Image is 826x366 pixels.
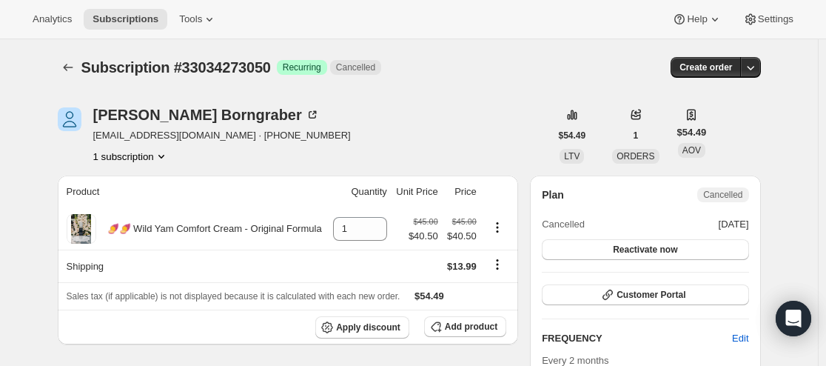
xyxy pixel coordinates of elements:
button: Reactivate now [542,239,748,260]
span: Apply discount [336,322,400,333]
button: Add product [424,316,506,337]
span: 1 [634,130,639,142]
button: Product actions [486,219,509,236]
button: Subscriptions [84,9,167,30]
span: Subscriptions [93,13,158,25]
span: Edit [732,331,748,346]
small: $45.00 [452,217,477,226]
button: Customer Portal [542,285,748,305]
button: Edit [723,327,757,350]
span: Create order [679,61,732,73]
div: 🍠🍠 Wild Yam Comfort Cream - Original Formula [96,222,322,236]
th: Shipping [58,250,329,282]
small: $45.00 [414,217,438,226]
span: $54.49 [559,130,586,142]
span: AOV [682,145,701,156]
button: Settings [734,9,802,30]
span: Cancelled [336,61,375,73]
span: Subscription #33034273050 [81,59,271,76]
th: Price [443,176,481,208]
button: Product actions [93,149,169,164]
button: Help [663,9,731,30]
span: [DATE] [719,217,749,232]
button: 1 [625,125,648,146]
button: Create order [671,57,741,78]
h2: Plan [542,187,564,202]
span: $13.99 [447,261,477,272]
span: Every 2 months [542,355,608,366]
span: Add product [445,321,497,333]
span: ORDERS [617,151,654,162]
button: Subscriptions [58,57,78,78]
span: Recurring [283,61,321,73]
span: Help [687,13,707,25]
button: $54.49 [550,125,595,146]
th: Quantity [328,176,392,208]
button: Tools [170,9,226,30]
span: Tools [179,13,202,25]
span: Customer Portal [617,289,685,301]
h2: FREQUENCY [542,331,732,346]
th: Product [58,176,329,208]
th: Unit Price [392,176,443,208]
span: Sales tax (if applicable) is not displayed because it is calculated with each new order. [67,291,400,302]
span: $54.49 [414,290,444,302]
button: Apply discount [315,316,409,339]
div: [PERSON_NAME] Borngraber [93,107,320,122]
span: Settings [758,13,793,25]
span: Reactivate now [613,244,677,256]
div: Open Intercom Messenger [776,301,811,336]
span: Analytics [33,13,72,25]
span: [EMAIL_ADDRESS][DOMAIN_NAME] · [PHONE_NUMBER] [93,128,351,143]
span: Cancelled [703,189,742,201]
span: LTV [564,151,580,162]
span: Deborah Borngraber Borngraber [58,107,81,131]
button: Shipping actions [486,256,509,273]
span: Cancelled [542,217,585,232]
span: $54.49 [677,125,707,140]
span: $40.50 [409,229,438,244]
span: $40.50 [447,229,477,244]
button: Analytics [24,9,81,30]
